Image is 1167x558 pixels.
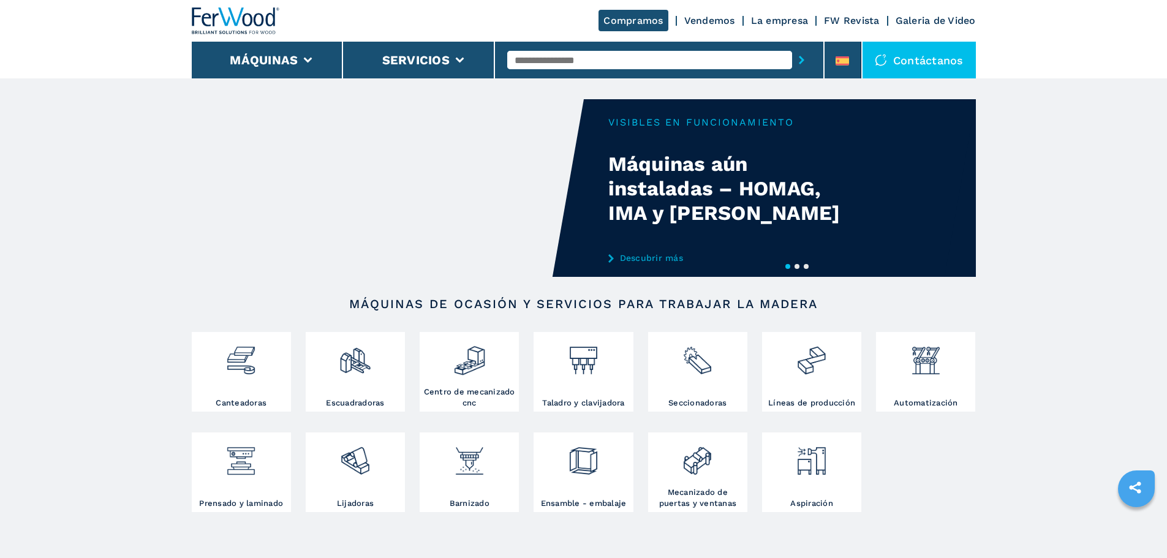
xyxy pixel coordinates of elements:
a: Descubrir más [608,253,848,263]
h3: Automatización [894,398,958,409]
img: centro_di_lavoro_cnc_2.png [453,335,486,377]
h3: Mecanizado de puertas y ventanas [651,487,744,509]
button: 3 [804,264,809,269]
a: Vendemos [684,15,735,26]
button: Máquinas [230,53,298,67]
a: Seccionadoras [648,332,747,412]
img: Ferwood [192,7,280,34]
img: bordatrici_1.png [225,335,257,377]
a: Lijadoras [306,432,405,512]
h3: Lijadoras [337,498,374,509]
a: Barnizado [420,432,519,512]
h3: Ensamble - embalaje [541,498,627,509]
h3: Líneas de producción [768,398,855,409]
a: Escuadradoras [306,332,405,412]
a: Mecanizado de puertas y ventanas [648,432,747,512]
img: automazione.png [910,335,942,377]
a: Canteadoras [192,332,291,412]
a: Taladro y clavijadora [534,332,633,412]
button: submit-button [792,46,811,74]
a: Automatización [876,332,975,412]
img: verniciatura_1.png [453,435,486,477]
img: pressa-strettoia.png [225,435,257,477]
h3: Barnizado [450,498,489,509]
a: Ensamble - embalaje [534,432,633,512]
h3: Aspiración [790,498,833,509]
a: Aspiración [762,432,861,512]
div: Contáctanos [863,42,976,78]
h3: Prensado y laminado [199,498,283,509]
a: La empresa [751,15,809,26]
a: Líneas de producción [762,332,861,412]
a: Galeria de Video [896,15,976,26]
button: Servicios [382,53,450,67]
img: aspirazione_1.png [795,435,828,477]
h3: Canteadoras [216,398,266,409]
a: Centro de mecanizado cnc [420,332,519,412]
h3: Taladro y clavijadora [542,398,624,409]
img: montaggio_imballaggio_2.png [567,435,600,477]
img: Contáctanos [875,54,887,66]
img: levigatrici_2.png [339,435,371,477]
img: squadratrici_2.png [339,335,371,377]
button: 1 [785,264,790,269]
img: lavorazione_porte_finestre_2.png [681,435,714,477]
a: sharethis [1120,472,1150,503]
h3: Escuadradoras [326,398,384,409]
video: Your browser does not support the video tag. [192,99,584,277]
a: FW Revista [824,15,880,26]
h2: Máquinas de ocasión y servicios para trabajar la madera [231,296,937,311]
img: sezionatrici_2.png [681,335,714,377]
h3: Seccionadoras [668,398,727,409]
h3: Centro de mecanizado cnc [423,386,516,409]
a: Prensado y laminado [192,432,291,512]
button: 2 [795,264,799,269]
a: Compramos [599,10,668,31]
img: linee_di_produzione_2.png [795,335,828,377]
img: foratrici_inseritrici_2.png [567,335,600,377]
